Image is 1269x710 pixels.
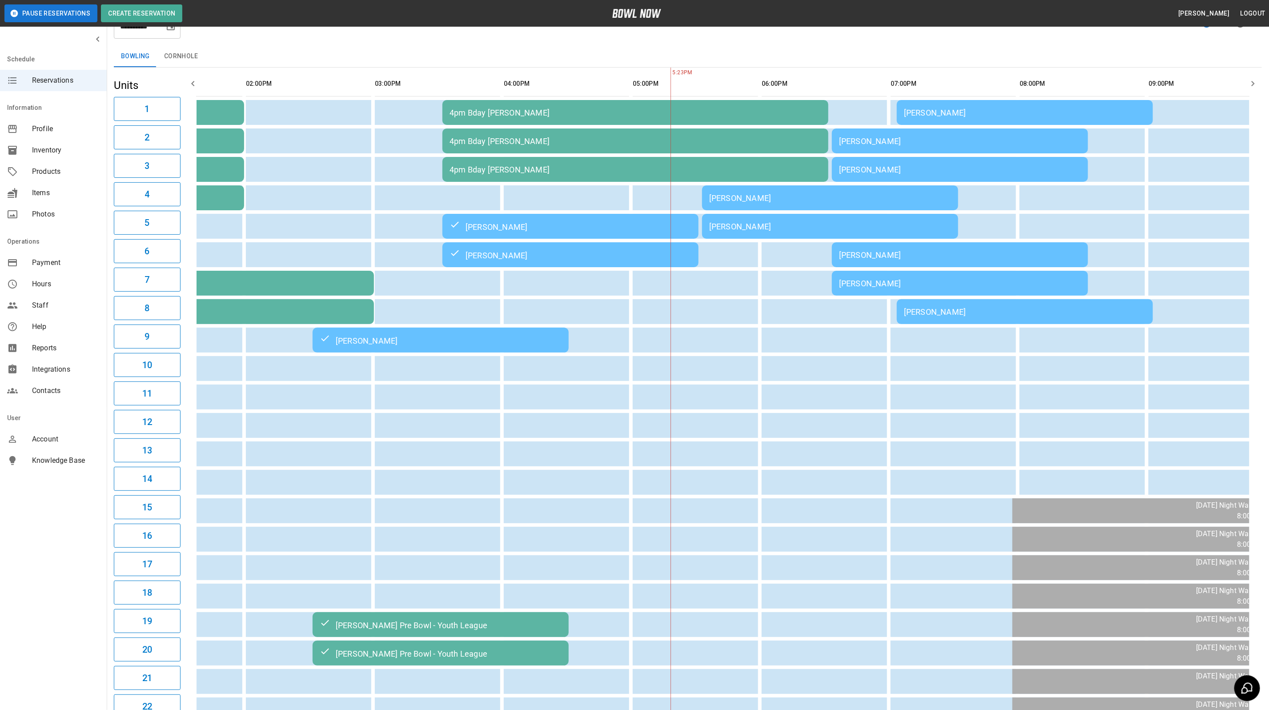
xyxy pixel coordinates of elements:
h6: 3 [145,159,149,173]
span: Knowledge Base [32,455,100,466]
span: Help [32,321,100,332]
button: 19 [114,609,181,633]
button: 2 [114,125,181,149]
button: 5 [114,211,181,235]
h6: 12 [142,415,152,429]
div: [PERSON_NAME] [709,222,951,231]
button: 4 [114,182,181,206]
span: Staff [32,300,100,311]
th: 02:00PM [246,71,371,96]
h6: 19 [142,614,152,628]
button: Logout [1237,5,1269,22]
button: 13 [114,438,181,462]
h6: 21 [142,671,152,685]
div: [PERSON_NAME] [839,250,1081,260]
h6: 16 [142,529,152,543]
h6: 9 [145,329,149,344]
span: Reservations [32,75,100,86]
th: 03:00PM [375,71,500,96]
div: [PERSON_NAME] Pre Bowl - Youth League [320,648,562,658]
div: [PERSON_NAME] [839,136,1081,146]
div: [PERSON_NAME] Pre Bowl - Youth League [320,619,562,630]
div: [PERSON_NAME] [839,165,1081,174]
button: 6 [114,239,181,263]
div: inventory tabs [114,46,1262,67]
h6: 5 [145,216,149,230]
button: [PERSON_NAME] [1175,5,1233,22]
button: Create Reservation [101,4,182,22]
span: Integrations [32,364,100,375]
span: Contacts [32,385,100,396]
button: 15 [114,495,181,519]
span: Items [32,188,100,198]
button: 12 [114,410,181,434]
span: Products [32,166,100,177]
button: 20 [114,638,181,662]
span: Photos [32,209,100,220]
span: 5:23PM [671,68,673,77]
button: 14 [114,467,181,491]
button: 10 [114,353,181,377]
h6: 13 [142,443,152,457]
button: 1 [114,97,181,121]
button: 7 [114,268,181,292]
h6: 11 [142,386,152,401]
button: Pause Reservations [4,4,97,22]
button: 17 [114,552,181,576]
h6: 6 [145,244,149,258]
h6: 10 [142,358,152,372]
h6: 18 [142,586,152,600]
h6: 4 [145,187,149,201]
button: 8 [114,296,181,320]
button: Bowling [114,46,157,67]
div: [PERSON_NAME] [709,193,951,203]
button: Cornhole [157,46,205,67]
h6: 17 [142,557,152,571]
h6: 14 [142,472,152,486]
span: Account [32,434,100,445]
h6: 15 [142,500,152,514]
div: [PERSON_NAME] [320,335,562,345]
span: Payment [32,257,100,268]
span: Reports [32,343,100,353]
div: [PERSON_NAME] [904,307,1146,317]
button: 11 [114,381,181,405]
h6: 1 [145,102,149,116]
h6: 7 [145,273,149,287]
div: [PERSON_NAME] [450,249,691,260]
h6: 8 [145,301,149,315]
div: 4pm Bday [PERSON_NAME] [450,136,821,146]
button: 21 [114,666,181,690]
h6: 20 [142,642,152,657]
span: Inventory [32,145,100,156]
div: 4pm Bday [PERSON_NAME] [450,108,821,117]
span: Profile [32,124,100,134]
div: [PERSON_NAME] [904,108,1146,117]
h6: 2 [145,130,149,144]
div: [PERSON_NAME] [839,279,1081,288]
h5: Units [114,78,181,92]
button: 18 [114,581,181,605]
span: Hours [32,279,100,289]
div: 4pm Bday [PERSON_NAME] [450,165,821,174]
button: 9 [114,325,181,349]
button: 3 [114,154,181,178]
button: 16 [114,524,181,548]
div: [PERSON_NAME] [450,221,691,232]
img: logo [612,9,661,18]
